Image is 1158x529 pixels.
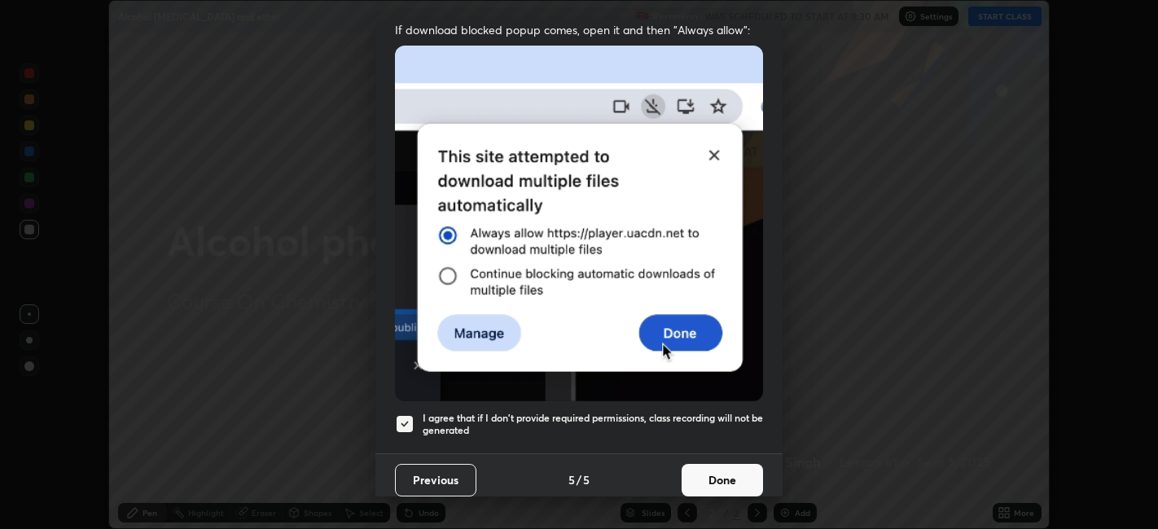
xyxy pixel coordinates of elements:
span: If download blocked popup comes, open it and then "Always allow": [395,22,763,37]
button: Previous [395,464,476,496]
h4: / [577,471,581,488]
h5: I agree that if I don't provide required permissions, class recording will not be generated [423,412,763,437]
h4: 5 [568,471,575,488]
h4: 5 [583,471,590,488]
img: downloads-permission-blocked.gif [395,46,763,401]
button: Done [682,464,763,496]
